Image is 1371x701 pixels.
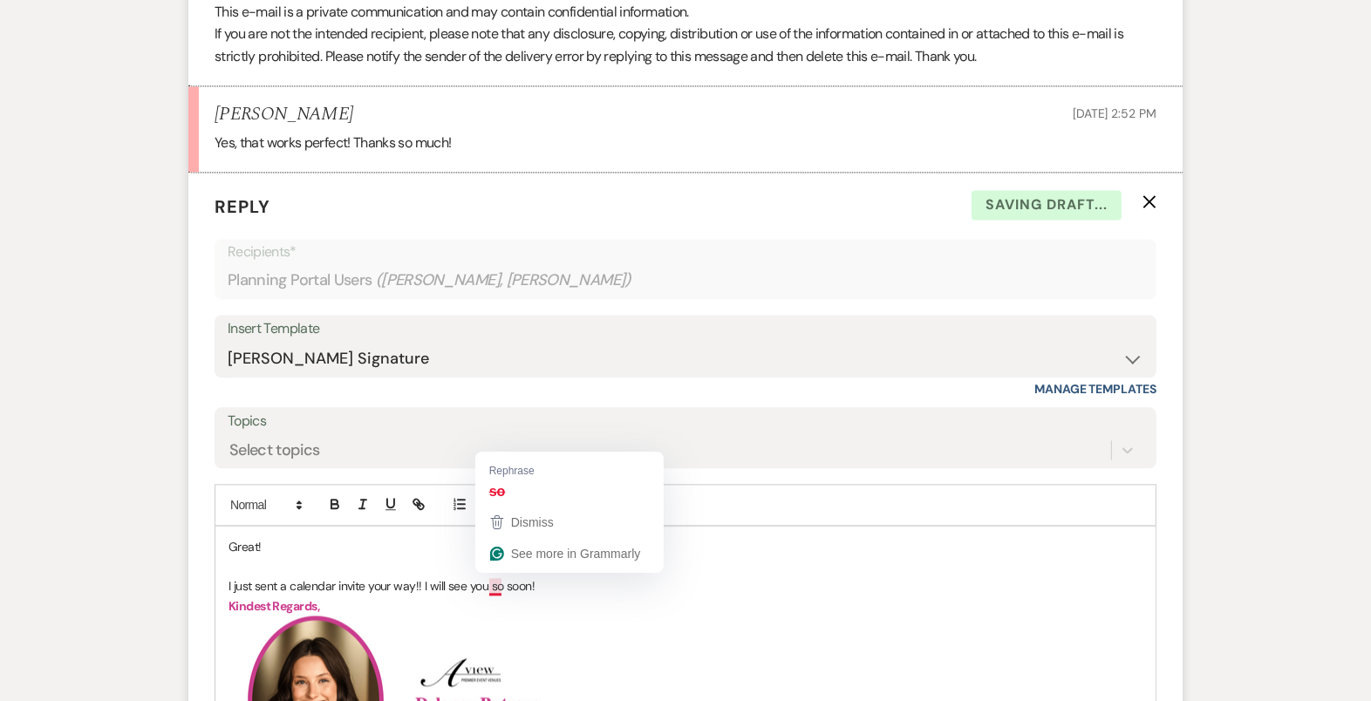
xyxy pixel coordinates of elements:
[228,316,1143,342] div: Insert Template
[228,409,1143,434] label: Topics
[215,1,1156,24] p: This e-mail is a private communication and may contain confidential information.
[228,241,1143,263] p: Recipients*
[229,439,320,462] div: Select topics
[1034,381,1156,397] a: Manage Templates
[1073,105,1156,121] span: [DATE] 2:52 PM
[215,132,1156,154] p: Yes, that works perfect! Thanks so much!
[228,598,319,614] strong: Kindest Regards,
[972,190,1122,220] span: Saving draft...
[228,263,1143,297] div: Planning Portal Users
[215,195,270,218] span: Reply
[376,269,632,292] span: ( [PERSON_NAME], [PERSON_NAME] )
[228,576,1142,596] p: I just sent a calendar invite your way!! I will see you so soon!
[228,537,1142,556] p: Great!
[215,104,353,126] h5: [PERSON_NAME]
[215,23,1156,67] p: If you are not the intended recipient, please note that any disclosure, copying, distribution or ...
